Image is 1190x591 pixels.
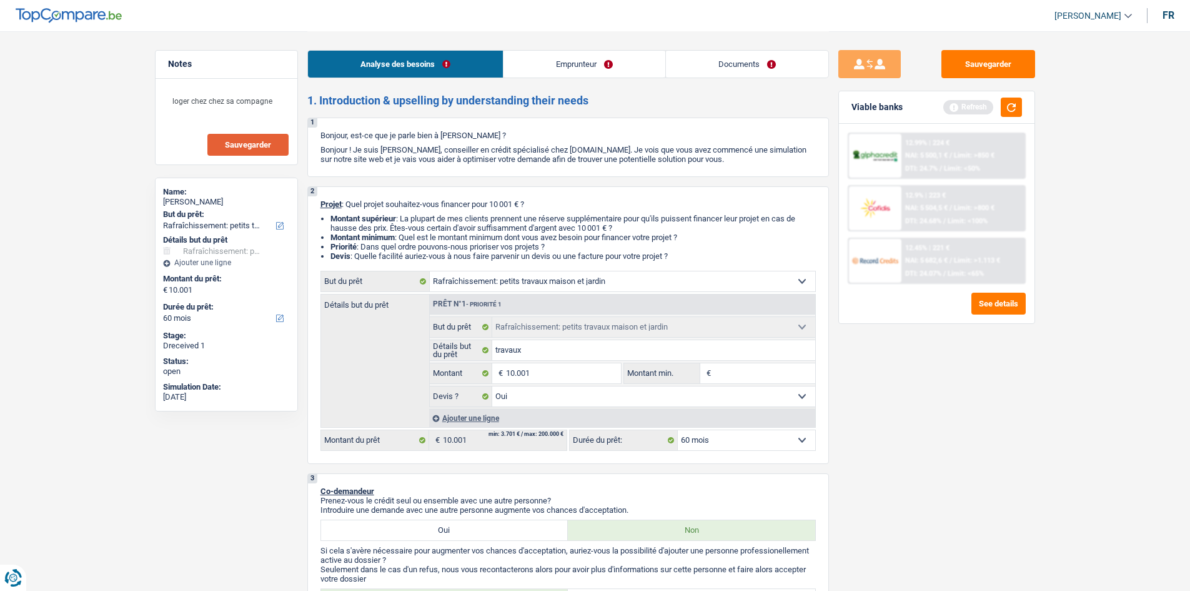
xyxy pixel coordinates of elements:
span: € [492,363,506,383]
div: 12.9% | 223 € [905,191,946,200]
span: / [950,151,952,159]
span: DTI: 24.07% [905,270,941,278]
label: Montant min. [624,363,700,383]
span: DTI: 24.68% [905,217,941,225]
span: / [943,270,946,278]
strong: Priorité [330,242,357,251]
p: Si cela s'avère nécessaire pour augmenter vos chances d'acceptation, auriez-vous la possibilité d... [320,546,816,565]
label: Devis ? [430,386,493,407]
li: : Dans quel ordre pouvons-nous prioriser vos projets ? [330,242,816,251]
span: Co-demandeur [320,487,374,496]
label: But du prêt [321,271,430,291]
span: NAI: 5 504,5 € [905,204,948,212]
div: Dreceived 1 [163,341,290,351]
a: Analyse des besoins [308,51,503,78]
span: € [429,430,443,450]
span: € [700,363,714,383]
p: Seulement dans le cas d'un refus, nous vous recontacterons alors pour avoir plus d'informations s... [320,565,816,583]
div: Stage: [163,331,290,341]
p: Bonjour ! Je suis [PERSON_NAME], conseiller en crédit spécialisé chez [DOMAIN_NAME]. Je vois que ... [320,145,816,164]
img: AlphaCredit [852,149,898,163]
span: / [950,256,952,265]
div: Ajouter une ligne [163,258,290,267]
a: Emprunteur [503,51,665,78]
strong: Montant supérieur [330,214,396,223]
span: - Priorité 1 [466,301,502,308]
label: Détails but du prêt [430,340,493,360]
div: Refresh [943,100,993,114]
p: : Quel projet souhaitez-vous financer pour 10 001 € ? [320,200,816,209]
span: / [943,217,946,225]
label: Non [568,520,815,540]
span: DTI: 24.7% [905,164,938,173]
p: Bonjour, est-ce que je parle bien à [PERSON_NAME] ? [320,131,816,140]
button: See details [971,293,1026,315]
li: : Quel est le montant minimum dont vous avez besoin pour financer votre projet ? [330,233,816,242]
div: 12.45% | 221 € [905,244,950,252]
div: 2 [308,187,317,196]
img: Cofidis [852,196,898,220]
div: open [163,366,290,376]
p: Introduire une demande avec une autre personne augmente vos chances d'acceptation. [320,505,816,515]
span: NAI: 5 682,6 € [905,256,948,265]
div: Ajouter une ligne [429,409,815,427]
div: 12.99% | 224 € [905,139,950,147]
div: fr [1163,9,1174,21]
span: Limit: >850 € [954,151,994,159]
button: Sauvegarder [941,50,1035,78]
div: Prêt n°1 [430,300,505,308]
span: Sauvegarder [225,141,271,149]
label: Montant du prêt: [163,274,287,284]
div: Détails but du prêt [163,235,290,245]
div: 3 [308,474,317,483]
span: Limit: <65% [948,270,984,278]
label: Durée du prêt: [570,430,678,450]
a: [PERSON_NAME] [1044,6,1132,26]
span: Limit: <50% [944,164,980,173]
strong: Montant minimum [330,233,395,242]
div: [PERSON_NAME] [163,197,290,207]
img: Record Credits [852,249,898,272]
span: Devis [330,251,350,261]
div: Viable banks [851,102,903,113]
span: Projet [320,200,342,209]
div: Simulation Date: [163,382,290,392]
label: Détails but du prêt [321,295,429,309]
span: / [950,204,952,212]
label: Montant du prêt [321,430,429,450]
p: Prenez-vous le crédit seul ou ensemble avec une autre personne? [320,496,816,505]
label: But du prêt: [163,210,287,220]
h5: Notes [168,59,285,69]
span: Limit: <100% [948,217,988,225]
label: Montant [430,363,493,383]
span: NAI: 5 500,1 € [905,151,948,159]
div: Name: [163,187,290,197]
div: min: 3.701 € / max: 200.000 € [488,432,563,437]
span: Limit: >800 € [954,204,994,212]
img: TopCompare Logo [16,8,122,23]
button: Sauvegarder [207,134,289,156]
span: [PERSON_NAME] [1054,11,1121,21]
label: But du prêt [430,317,493,337]
div: 1 [308,118,317,128]
a: Documents [666,51,828,78]
h2: 1. Introduction & upselling by understanding their needs [307,94,829,108]
div: Status: [163,356,290,366]
label: Durée du prêt: [163,302,287,312]
span: / [940,164,942,173]
span: € [163,285,167,295]
li: : La plupart de mes clients prennent une réserve supplémentaire pour qu'ils puissent financer leu... [330,214,816,233]
div: [DATE] [163,392,290,402]
span: Limit: >1.113 € [954,256,1000,265]
li: : Quelle facilité auriez-vous à nous faire parvenir un devis ou une facture pour votre projet ? [330,251,816,261]
label: Oui [321,520,568,540]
